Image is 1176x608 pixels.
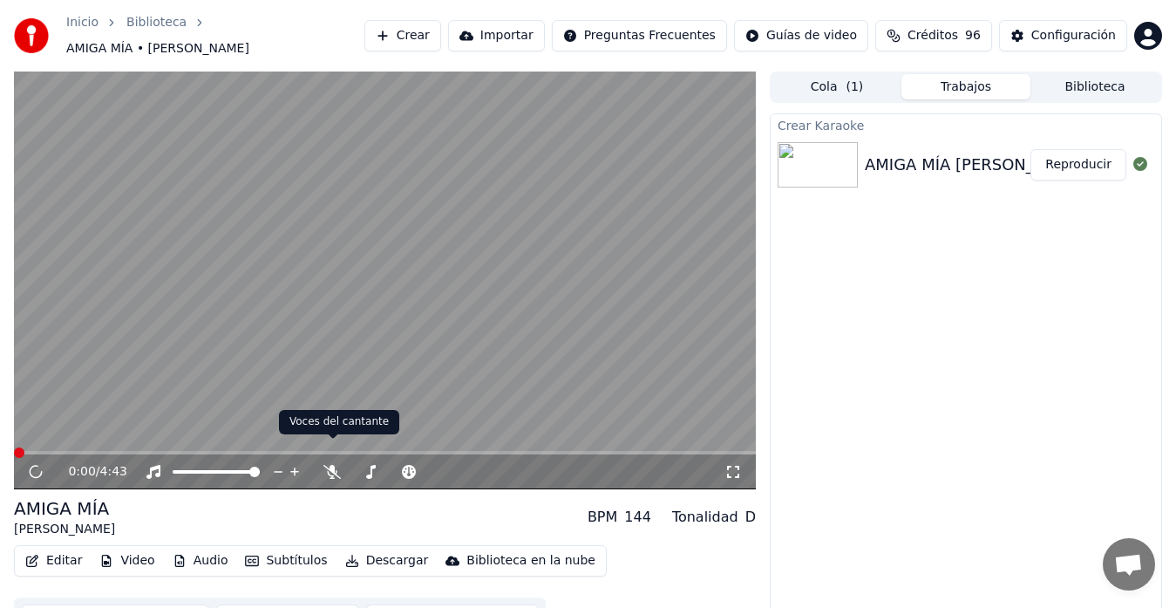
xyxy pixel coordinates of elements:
[166,549,235,573] button: Audio
[14,496,115,521] div: AMIGA MÍA
[734,20,868,51] button: Guías de video
[18,549,89,573] button: Editar
[672,507,738,528] div: Tonalidad
[279,410,399,434] div: Voces del cantante
[68,463,110,481] div: /
[865,153,1086,177] div: AMIGA MÍA [PERSON_NAME]
[624,507,651,528] div: 144
[745,507,756,528] div: D
[466,552,595,570] div: Biblioteca en la nube
[1030,74,1159,99] button: Biblioteca
[901,74,1030,99] button: Trabajos
[100,463,127,481] span: 4:43
[14,521,115,538] div: [PERSON_NAME]
[364,20,441,51] button: Crear
[907,27,958,44] span: Créditos
[846,79,863,96] span: ( 1 )
[238,549,334,573] button: Subtítulos
[92,549,161,573] button: Video
[965,27,981,44] span: 96
[68,463,95,481] span: 0:00
[1103,538,1155,591] div: Chat abierto
[999,20,1127,51] button: Configuración
[588,507,617,528] div: BPM
[126,14,187,31] a: Biblioteca
[1031,27,1116,44] div: Configuración
[771,114,1161,135] div: Crear Karaoke
[772,74,901,99] button: Cola
[1030,149,1126,181] button: Reproducir
[875,20,992,51] button: Créditos96
[448,20,545,51] button: Importar
[66,40,249,58] span: AMIGA MÍA • [PERSON_NAME]
[338,549,436,573] button: Descargar
[552,20,727,51] button: Preguntas Frecuentes
[14,18,49,53] img: youka
[66,14,364,58] nav: breadcrumb
[66,14,99,31] a: Inicio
